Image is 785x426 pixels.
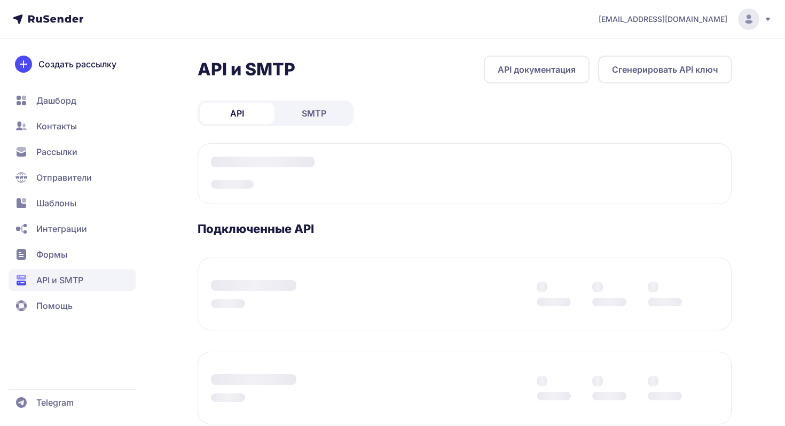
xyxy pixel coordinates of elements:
a: Telegram [9,392,136,413]
span: API и SMTP [36,274,83,286]
span: Помощь [36,299,73,312]
h3: Подключенные API [198,221,732,236]
span: API [230,107,244,120]
span: SMTP [302,107,326,120]
a: SMTP [277,103,351,124]
span: Дашборд [36,94,76,107]
span: Рассылки [36,145,77,158]
a: API документация [484,56,590,83]
span: Контакты [36,120,77,133]
span: Отправители [36,171,92,184]
span: Интеграции [36,222,87,235]
span: Создать рассылку [38,58,116,71]
span: Telegram [36,396,74,409]
span: Формы [36,248,67,261]
a: API [200,103,274,124]
span: Шаблоны [36,197,76,210]
button: Сгенерировать API ключ [598,56,732,83]
span: [EMAIL_ADDRESS][DOMAIN_NAME] [599,14,727,25]
h2: API и SMTP [198,59,295,80]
